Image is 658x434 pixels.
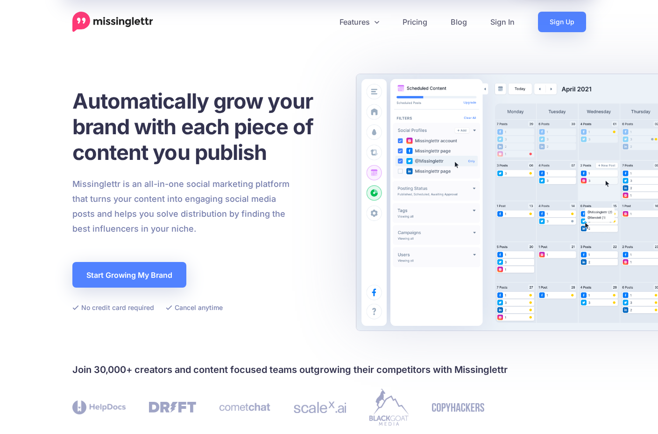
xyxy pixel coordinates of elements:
a: Home [72,12,153,32]
li: No credit card required [72,302,154,313]
a: Features [328,12,391,32]
h4: Join 30,000+ creators and content focused teams outgrowing their competitors with Missinglettr [72,362,586,377]
a: Pricing [391,12,439,32]
a: Sign In [479,12,526,32]
h1: Automatically grow your brand with each piece of content you publish [72,88,336,165]
a: Blog [439,12,479,32]
a: Start Growing My Brand [72,262,186,288]
a: Sign Up [538,12,586,32]
li: Cancel anytime [166,302,223,313]
p: Missinglettr is an all-in-one social marketing platform that turns your content into engaging soc... [72,177,290,236]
